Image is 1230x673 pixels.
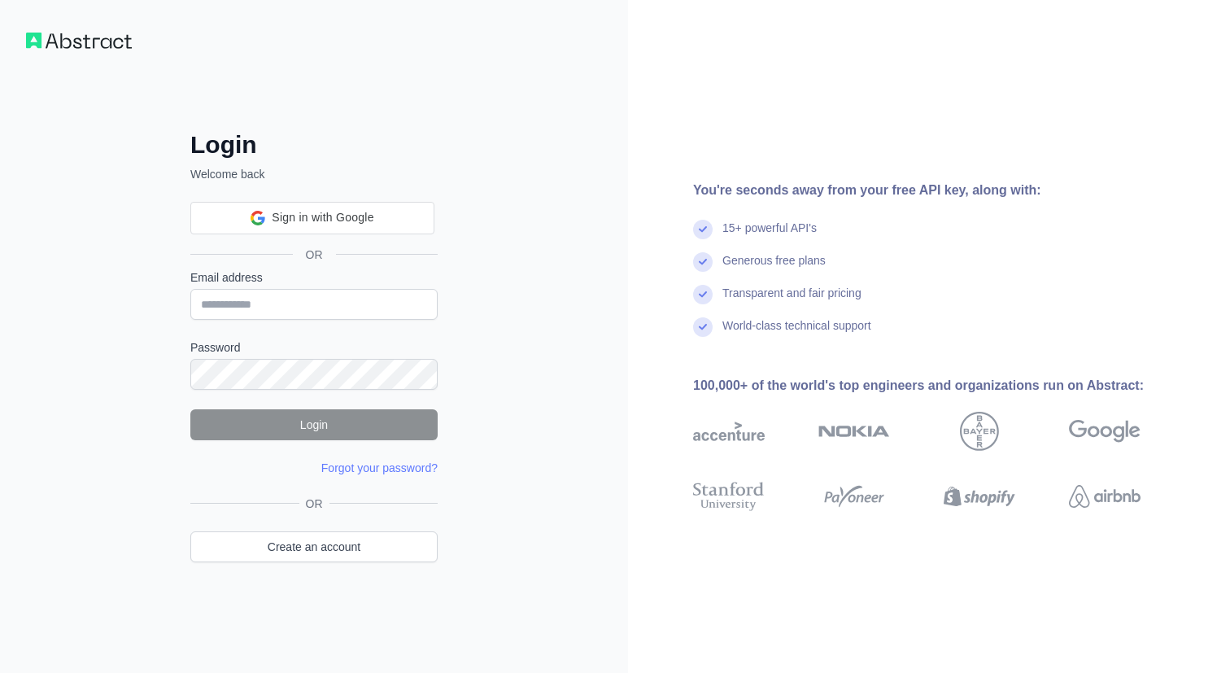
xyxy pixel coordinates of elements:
[722,317,871,350] div: World-class technical support
[693,412,765,451] img: accenture
[190,166,438,182] p: Welcome back
[693,285,713,304] img: check mark
[693,317,713,337] img: check mark
[190,130,438,160] h2: Login
[960,412,999,451] img: bayer
[722,252,826,285] div: Generous free plans
[693,376,1193,395] div: 100,000+ of the world's top engineers and organizations run on Abstract:
[818,412,890,451] img: nokia
[693,181,1193,200] div: You're seconds away from your free API key, along with:
[693,220,713,239] img: check mark
[722,285,861,317] div: Transparent and fair pricing
[1069,412,1141,451] img: google
[722,220,817,252] div: 15+ powerful API's
[321,461,438,474] a: Forgot your password?
[299,496,329,512] span: OR
[26,33,132,49] img: Workflow
[293,247,336,263] span: OR
[693,479,765,514] img: stanford university
[693,252,713,272] img: check mark
[1069,479,1141,514] img: airbnb
[944,479,1015,514] img: shopify
[190,531,438,562] a: Create an account
[818,479,890,514] img: payoneer
[190,202,434,234] div: Sign in with Google
[190,339,438,356] label: Password
[190,409,438,440] button: Login
[272,209,373,226] span: Sign in with Google
[190,269,438,286] label: Email address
